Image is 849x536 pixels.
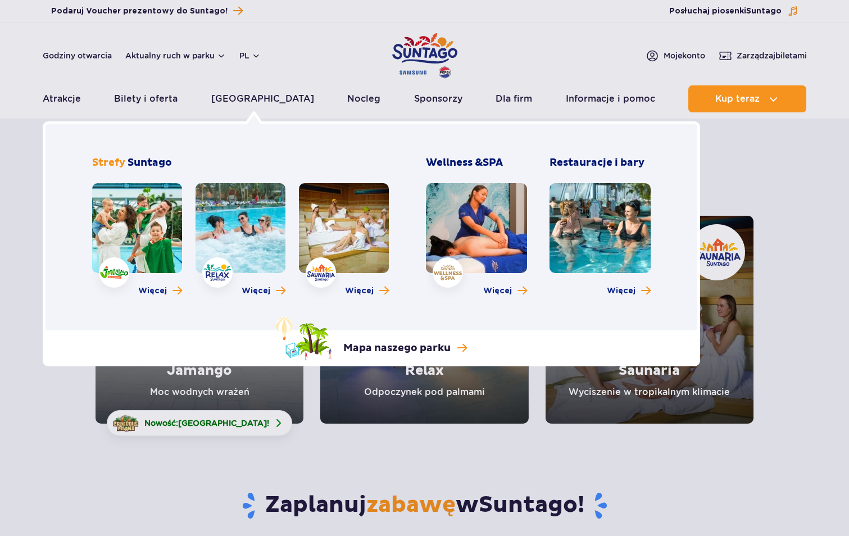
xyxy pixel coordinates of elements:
a: Bilety i oferta [114,85,178,112]
a: Informacje i pomoc [566,85,655,112]
span: Więcej [483,285,512,297]
span: Kup teraz [715,94,760,104]
a: [GEOGRAPHIC_DATA] [211,85,314,112]
span: Więcej [345,285,374,297]
span: Strefy [92,156,125,169]
h3: Restauracje i bary [550,156,651,170]
span: Więcej [138,285,167,297]
p: Mapa naszego parku [343,342,451,355]
a: Mojekonto [646,49,705,62]
a: Więcej o strefie Jamango [138,285,182,297]
button: pl [239,50,261,61]
a: Nocleg [347,85,380,112]
span: Zarządzaj biletami [737,50,807,61]
span: SPA [483,156,503,169]
span: Wellness & [426,156,503,169]
button: Aktualny ruch w parku [125,51,226,60]
a: Więcej o strefie Relax [242,285,285,297]
a: Więcej o Restauracje i bary [607,285,651,297]
a: Mapa naszego parku [276,317,467,361]
span: Więcej [242,285,270,297]
button: Kup teraz [688,85,806,112]
a: Zarządzajbiletami [719,49,807,62]
a: Godziny otwarcia [43,50,112,61]
a: Dla firm [496,85,532,112]
span: Moje konto [664,50,705,61]
a: Więcej o Wellness & SPA [483,285,527,297]
a: Atrakcje [43,85,81,112]
span: Więcej [607,285,635,297]
span: Suntago [128,156,172,169]
a: Sponsorzy [414,85,462,112]
a: Więcej o strefie Saunaria [345,285,389,297]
